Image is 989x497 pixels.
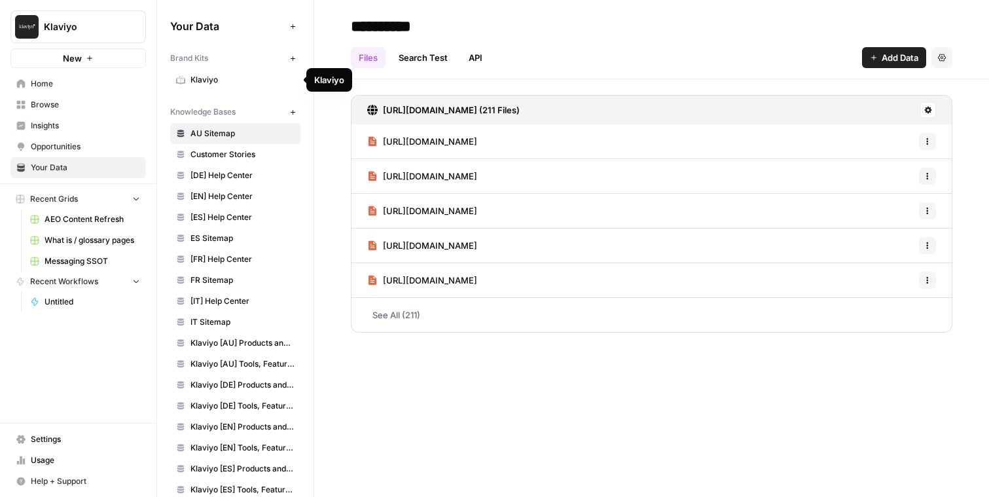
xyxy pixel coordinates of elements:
a: API [461,47,490,68]
a: Klaviyo [EN] Tools, Features, Marketing Resources, Glossary, Blogs [170,437,300,458]
a: Search Test [391,47,456,68]
span: AEO Content Refresh [45,213,140,225]
span: AU Sitemap [190,128,295,139]
span: Klaviyo [DE] Tools, Features, Marketing Resources, Glossary, Blogs [190,400,295,412]
span: Recent Workflows [30,276,98,287]
span: Klaviyo [EN] Tools, Features, Marketing Resources, Glossary, Blogs [190,442,295,454]
a: [URL][DOMAIN_NAME] [367,194,477,228]
a: Customer Stories [170,144,300,165]
a: [URL][DOMAIN_NAME] (211 Files) [367,96,520,124]
span: Klaviyo [ES] Products and Solutions [190,463,295,475]
a: Settings [10,429,146,450]
button: Add Data [862,47,926,68]
a: Files [351,47,386,68]
span: IT Sitemap [190,316,295,328]
a: Insights [10,115,146,136]
a: Opportunities [10,136,146,157]
span: Your Data [170,18,285,34]
span: Usage [31,454,140,466]
span: Klaviyo [ES] Tools, Features, Marketing Resources, Glossary, Blogs [190,484,295,496]
span: Add Data [882,51,918,64]
span: [URL][DOMAIN_NAME] [383,274,477,287]
span: Brand Kits [170,52,208,64]
span: [URL][DOMAIN_NAME] [383,170,477,183]
span: [FR] Help Center [190,253,295,265]
span: New [63,52,82,65]
span: Messaging SSOT [45,255,140,267]
a: Klaviyo [AU] Products and Solutions [170,333,300,354]
span: [IT] Help Center [190,295,295,307]
a: Usage [10,450,146,471]
span: Klaviyo [DE] Products and Solutions [190,379,295,391]
a: What is / glossary pages [24,230,146,251]
img: Klaviyo Logo [15,15,39,39]
a: Your Data [10,157,146,178]
span: Knowledge Bases [170,106,236,118]
a: Messaging SSOT [24,251,146,272]
a: See All (211) [351,298,952,332]
span: Recent Grids [30,193,78,205]
span: Opportunities [31,141,140,153]
button: Recent Grids [10,189,146,209]
a: ES Sitemap [170,228,300,249]
span: What is / glossary pages [45,234,140,246]
a: Klaviyo [AU] Tools, Features, Marketing Resources, Glossary, Blogs [170,354,300,375]
span: Help + Support [31,475,140,487]
span: FR Sitemap [190,274,295,286]
a: [URL][DOMAIN_NAME] [367,263,477,297]
button: Recent Workflows [10,272,146,291]
span: [DE] Help Center [190,170,295,181]
a: Klaviyo [EN] Products and Solutions [170,416,300,437]
a: IT Sitemap [170,312,300,333]
span: Insights [31,120,140,132]
a: Home [10,73,146,94]
span: Customer Stories [190,149,295,160]
span: [URL][DOMAIN_NAME] [383,239,477,252]
span: [URL][DOMAIN_NAME] [383,135,477,148]
span: Browse [31,99,140,111]
a: FR Sitemap [170,270,300,291]
span: Klaviyo [AU] Tools, Features, Marketing Resources, Glossary, Blogs [190,358,295,370]
span: Home [31,78,140,90]
a: [URL][DOMAIN_NAME] [367,159,477,193]
span: Klaviyo [190,74,295,86]
a: [URL][DOMAIN_NAME] [367,124,477,158]
a: Klaviyo [DE] Products and Solutions [170,375,300,396]
button: New [10,48,146,68]
span: Klaviyo [AU] Products and Solutions [190,337,295,349]
a: [IT] Help Center [170,291,300,312]
span: [EN] Help Center [190,191,295,202]
a: AEO Content Refresh [24,209,146,230]
a: Klaviyo [DE] Tools, Features, Marketing Resources, Glossary, Blogs [170,396,300,416]
a: Klaviyo [170,69,300,90]
span: [ES] Help Center [190,212,295,223]
a: Klaviyo [ES] Products and Solutions [170,458,300,479]
span: Your Data [31,162,140,174]
a: AU Sitemap [170,123,300,144]
button: Help + Support [10,471,146,492]
a: [URL][DOMAIN_NAME] [367,229,477,263]
span: Settings [31,433,140,445]
h3: [URL][DOMAIN_NAME] (211 Files) [383,103,520,117]
a: Browse [10,94,146,115]
a: Untitled [24,291,146,312]
a: [ES] Help Center [170,207,300,228]
span: ES Sitemap [190,232,295,244]
span: Klaviyo [EN] Products and Solutions [190,421,295,433]
a: [DE] Help Center [170,165,300,186]
button: Workspace: Klaviyo [10,10,146,43]
span: Klaviyo [44,20,123,33]
span: Untitled [45,296,140,308]
a: [EN] Help Center [170,186,300,207]
a: [FR] Help Center [170,249,300,270]
span: [URL][DOMAIN_NAME] [383,204,477,217]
